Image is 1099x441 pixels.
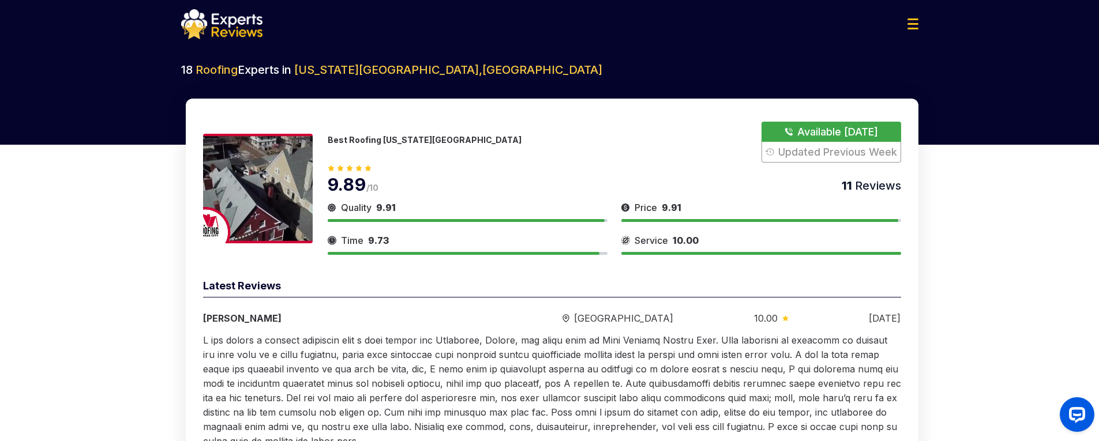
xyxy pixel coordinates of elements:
span: 9.91 [662,202,681,213]
img: slider icon [562,314,569,323]
img: slider icon [621,233,630,247]
img: logo [181,9,262,39]
span: /10 [366,183,379,193]
img: Menu Icon [907,18,918,29]
span: Quality [341,201,372,214]
iframe: OpenWidget widget [1051,393,1099,441]
div: Latest Reviews [203,278,901,297]
span: 9.73 [368,235,389,246]
div: [DATE] [869,311,901,325]
div: [PERSON_NAME] [203,311,482,325]
span: Service [635,233,668,247]
span: 9.91 [376,202,396,213]
span: 11 [842,179,852,193]
span: 10.00 [673,235,699,246]
img: slider icon [782,315,789,321]
p: Best Roofing [US_STATE][GEOGRAPHIC_DATA] [328,135,522,145]
span: [US_STATE][GEOGRAPHIC_DATA] , [GEOGRAPHIC_DATA] [294,63,602,77]
span: [GEOGRAPHIC_DATA] [574,311,673,325]
img: slider icon [328,201,336,214]
span: 10.00 [754,311,778,325]
img: slider icon [621,201,630,214]
h2: 18 Experts in [181,62,918,78]
span: Roofing [196,63,238,77]
img: 175188558380285.jpeg [203,134,313,243]
span: Reviews [852,179,901,193]
span: Price [635,201,657,214]
span: 9.89 [328,174,366,195]
img: slider icon [328,233,336,247]
span: Time [341,233,363,247]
